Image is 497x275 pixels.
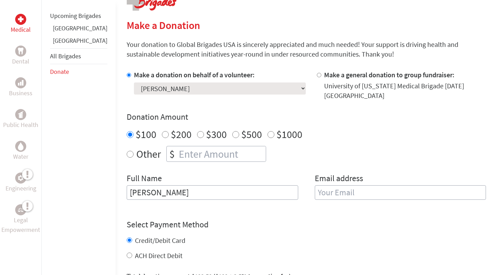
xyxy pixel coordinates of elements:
p: Engineering [6,184,36,193]
div: $ [167,146,177,161]
p: Your donation to Global Brigades USA is sincerely appreciated and much needed! Your support is dr... [127,40,486,59]
div: Dental [15,46,26,57]
label: $200 [171,128,192,141]
p: Legal Empowerment [1,215,40,235]
p: Water [13,152,28,161]
img: Water [18,142,23,150]
label: Credit/Debit Card [135,236,185,245]
img: Medical [18,17,23,22]
img: Business [18,80,23,86]
a: Public HealthPublic Health [3,109,38,130]
a: BusinessBusiness [9,77,32,98]
img: Engineering [18,175,23,181]
label: $1000 [276,128,302,141]
img: Legal Empowerment [18,208,23,212]
li: Greece [50,23,107,36]
a: DentalDental [12,46,29,66]
label: Make a general donation to group fundraiser: [324,70,455,79]
label: Full Name [127,173,162,185]
div: Medical [15,14,26,25]
a: Upcoming Brigades [50,12,101,20]
a: [GEOGRAPHIC_DATA] [53,37,107,45]
label: $100 [136,128,156,141]
h4: Select Payment Method [127,219,486,230]
input: Enter Amount [177,146,266,161]
input: Your Email [315,185,486,200]
div: Public Health [15,109,26,120]
img: Public Health [18,111,23,118]
div: University of [US_STATE] Medical Brigade [DATE] [GEOGRAPHIC_DATA] [324,81,486,100]
h2: Make a Donation [127,19,486,31]
p: Medical [11,25,31,35]
li: Upcoming Brigades [50,8,107,23]
a: [GEOGRAPHIC_DATA] [53,24,107,32]
label: ACH Direct Debit [135,251,183,260]
a: MedicalMedical [11,14,31,35]
li: All Brigades [50,48,107,64]
label: $500 [241,128,262,141]
div: Business [15,77,26,88]
li: Honduras [50,36,107,48]
label: Email address [315,173,363,185]
p: Business [9,88,32,98]
p: Dental [12,57,29,66]
label: $300 [206,128,227,141]
a: Donate [50,68,69,76]
div: Water [15,141,26,152]
a: WaterWater [13,141,28,161]
label: Other [136,146,161,162]
input: Enter Full Name [127,185,298,200]
h4: Donation Amount [127,111,486,122]
a: All Brigades [50,52,81,60]
div: Legal Empowerment [15,204,26,215]
a: Legal EmpowermentLegal Empowerment [1,204,40,235]
a: EngineeringEngineering [6,173,36,193]
p: Public Health [3,120,38,130]
img: Dental [18,48,23,54]
div: Engineering [15,173,26,184]
label: Make a donation on behalf of a volunteer: [134,70,255,79]
li: Donate [50,64,107,79]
